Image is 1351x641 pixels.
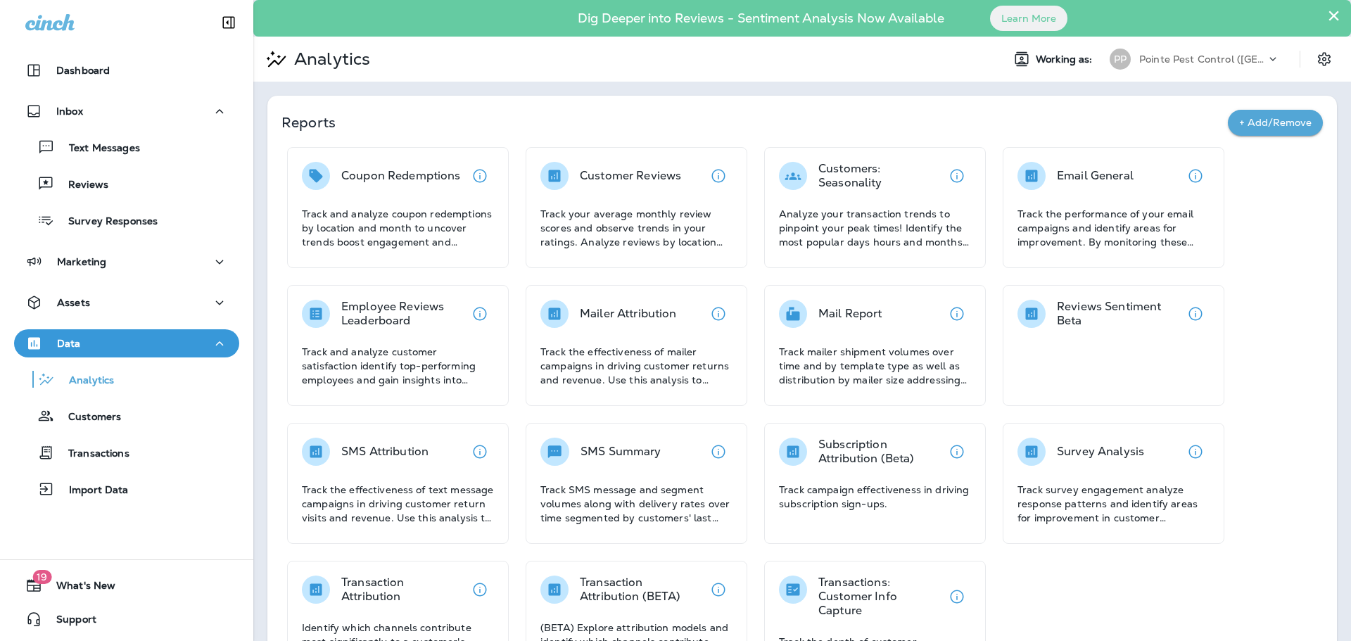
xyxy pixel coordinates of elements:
[943,162,971,190] button: View details
[704,300,732,328] button: View details
[54,448,129,461] p: Transactions
[341,445,429,459] p: SMS Attribution
[32,570,51,584] span: 19
[57,256,106,267] p: Marketing
[341,169,461,183] p: Coupon Redemptions
[704,576,732,604] button: View details
[704,162,732,190] button: View details
[1017,207,1210,249] p: Track the performance of your email campaigns and identify areas for improvement. By monitoring t...
[580,576,704,604] p: Transaction Attribution (BETA)
[302,207,494,249] p: Track and analyze coupon redemptions by location and month to uncover trends boost engagement and...
[1312,46,1337,72] button: Settings
[779,483,971,511] p: Track campaign effectiveness in driving subscription sign-ups.
[14,288,239,317] button: Assets
[1057,445,1144,459] p: Survey Analysis
[540,345,732,387] p: Track the effectiveness of mailer campaigns in driving customer returns and revenue. Use this ana...
[14,56,239,84] button: Dashboard
[990,6,1067,31] button: Learn More
[54,215,158,229] p: Survey Responses
[1036,53,1096,65] span: Working as:
[55,484,129,497] p: Import Data
[209,8,248,37] button: Collapse Sidebar
[943,438,971,466] button: View details
[14,132,239,162] button: Text Messages
[54,411,121,424] p: Customers
[14,205,239,235] button: Survey Responses
[466,300,494,328] button: View details
[1181,438,1210,466] button: View details
[943,300,971,328] button: View details
[14,97,239,125] button: Inbox
[580,169,681,183] p: Customer Reviews
[55,142,140,156] p: Text Messages
[341,300,466,328] p: Employee Reviews Leaderboard
[818,576,943,618] p: Transactions: Customer Info Capture
[704,438,732,466] button: View details
[57,338,81,349] p: Data
[56,65,110,76] p: Dashboard
[537,16,985,20] p: Dig Deeper into Reviews - Sentiment Analysis Now Available
[1327,4,1340,27] button: Close
[1139,53,1266,65] p: Pointe Pest Control ([GEOGRAPHIC_DATA])
[14,401,239,431] button: Customers
[14,329,239,357] button: Data
[288,49,370,70] p: Analytics
[580,307,677,321] p: Mailer Attribution
[818,307,882,321] p: Mail Report
[55,374,114,388] p: Analytics
[302,483,494,525] p: Track the effectiveness of text message campaigns in driving customer return visits and revenue. ...
[14,438,239,467] button: Transactions
[1181,162,1210,190] button: View details
[540,483,732,525] p: Track SMS message and segment volumes along with delivery rates over time segmented by customers'...
[14,248,239,276] button: Marketing
[341,576,466,604] p: Transaction Attribution
[14,364,239,394] button: Analytics
[1110,49,1131,70] div: PP
[779,345,971,387] p: Track mailer shipment volumes over time and by template type as well as distribution by mailer si...
[14,169,239,198] button: Reviews
[57,297,90,308] p: Assets
[466,576,494,604] button: View details
[56,106,83,117] p: Inbox
[14,571,239,599] button: 19What's New
[943,583,971,611] button: View details
[466,162,494,190] button: View details
[42,580,115,597] span: What's New
[540,207,732,249] p: Track your average monthly review scores and observe trends in your ratings. Analyze reviews by l...
[818,162,943,190] p: Customers: Seasonality
[302,345,494,387] p: Track and analyze customer satisfaction identify top-performing employees and gain insights into ...
[281,113,1228,132] p: Reports
[1228,110,1323,136] button: + Add/Remove
[1181,300,1210,328] button: View details
[54,179,108,192] p: Reviews
[14,474,239,504] button: Import Data
[1017,483,1210,525] p: Track survey engagement analyze response patterns and identify areas for improvement in customer ...
[466,438,494,466] button: View details
[779,207,971,249] p: Analyze your transaction trends to pinpoint your peak times! Identify the most popular days hours...
[14,605,239,633] button: Support
[1057,169,1134,183] p: Email General
[1057,300,1181,328] p: Reviews Sentiment Beta
[42,614,96,630] span: Support
[581,445,661,459] p: SMS Summary
[818,438,943,466] p: Subscription Attribution (Beta)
